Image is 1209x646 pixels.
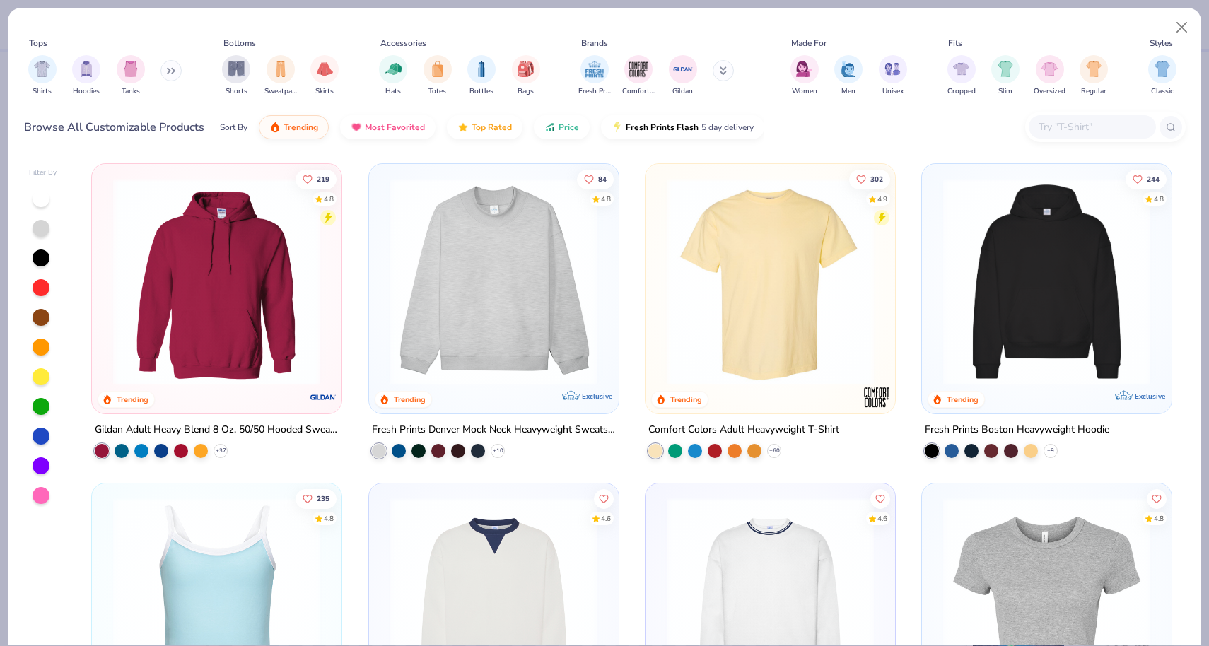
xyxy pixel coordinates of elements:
[628,59,649,80] img: Comfort Colors Image
[512,55,540,97] button: filter button
[472,122,512,133] span: Top Rated
[849,169,890,189] button: Like
[1034,86,1065,97] span: Oversized
[991,55,1020,97] div: filter for Slim
[612,122,623,133] img: flash.gif
[877,194,887,204] div: 4.9
[791,37,827,49] div: Made For
[95,421,339,439] div: Gildan Adult Heavy Blend 8 Oz. 50/50 Hooded Sweatshirt
[73,86,100,97] span: Hoodies
[383,178,604,385] img: f5d85501-0dbb-4ee4-b115-c08fa3845d83
[1151,86,1174,97] span: Classic
[998,86,1012,97] span: Slim
[310,55,339,97] button: filter button
[385,86,401,97] span: Hats
[672,86,693,97] span: Gildan
[576,169,613,189] button: Like
[953,61,969,77] img: Cropped Image
[936,178,1157,385] img: 91acfc32-fd48-4d6b-bdad-a4c1a30ac3fc
[1034,55,1065,97] div: filter for Oversized
[1147,175,1160,182] span: 244
[1037,119,1146,135] input: Try "T-Shirt"
[518,86,534,97] span: Bags
[790,55,819,97] div: filter for Women
[1169,14,1196,41] button: Close
[467,55,496,97] div: filter for Bottles
[600,194,610,204] div: 4.8
[457,122,469,133] img: TopRated.gif
[1154,194,1164,204] div: 4.8
[593,489,613,509] button: Like
[310,383,338,411] img: Gildan logo
[648,421,839,439] div: Comfort Colors Adult Heavyweight T-Shirt
[474,61,489,77] img: Bottles Image
[310,55,339,97] div: filter for Skirts
[1148,55,1176,97] div: filter for Classic
[259,115,329,139] button: Trending
[117,55,145,97] button: filter button
[870,175,883,182] span: 302
[796,61,812,77] img: Women Image
[601,115,764,139] button: Fresh Prints Flash5 day delivery
[925,421,1109,439] div: Fresh Prints Boston Heavyweight Hoodie
[669,55,697,97] div: filter for Gildan
[123,61,139,77] img: Tanks Image
[273,61,288,77] img: Sweatpants Image
[372,421,616,439] div: Fresh Prints Denver Mock Neck Heavyweight Sweatshirt
[351,122,362,133] img: most_fav.gif
[1047,447,1054,455] span: + 9
[518,61,533,77] img: Bags Image
[117,55,145,97] div: filter for Tanks
[424,55,452,97] div: filter for Totes
[317,495,329,503] span: 235
[669,55,697,97] button: filter button
[1147,489,1167,509] button: Like
[512,55,540,97] div: filter for Bags
[228,61,245,77] img: Shorts Image
[534,115,590,139] button: Price
[220,121,247,134] div: Sort By
[834,55,863,97] div: filter for Men
[222,55,250,97] button: filter button
[879,55,907,97] div: filter for Unisex
[947,55,976,97] button: filter button
[790,55,819,97] button: filter button
[296,489,337,509] button: Like
[222,55,250,97] div: filter for Shorts
[467,55,496,97] button: filter button
[884,61,901,77] img: Unisex Image
[72,55,100,97] button: filter button
[626,122,699,133] span: Fresh Prints Flash
[324,194,334,204] div: 4.8
[1154,514,1164,524] div: 4.8
[122,86,140,97] span: Tanks
[380,37,426,49] div: Accessories
[877,514,887,524] div: 4.6
[841,61,856,77] img: Men Image
[841,86,855,97] span: Men
[870,489,890,509] button: Like
[264,55,297,97] button: filter button
[1126,169,1167,189] button: Like
[1155,61,1171,77] img: Classic Image
[317,175,329,182] span: 219
[660,178,881,385] img: 029b8af0-80e6-406f-9fdc-fdf898547912
[881,178,1102,385] img: e55d29c3-c55d-459c-bfd9-9b1c499ab3c6
[792,86,817,97] span: Women
[622,86,655,97] span: Comfort Colors
[33,86,52,97] span: Shirts
[447,115,522,139] button: Top Rated
[385,61,402,77] img: Hats Image
[264,55,297,97] div: filter for Sweatpants
[226,86,247,97] span: Shorts
[581,37,608,49] div: Brands
[34,61,50,77] img: Shirts Image
[559,122,579,133] span: Price
[28,55,57,97] div: filter for Shirts
[882,86,904,97] span: Unisex
[1150,37,1173,49] div: Styles
[430,61,445,77] img: Totes Image
[469,86,493,97] span: Bottles
[29,168,57,178] div: Filter By
[284,122,318,133] span: Trending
